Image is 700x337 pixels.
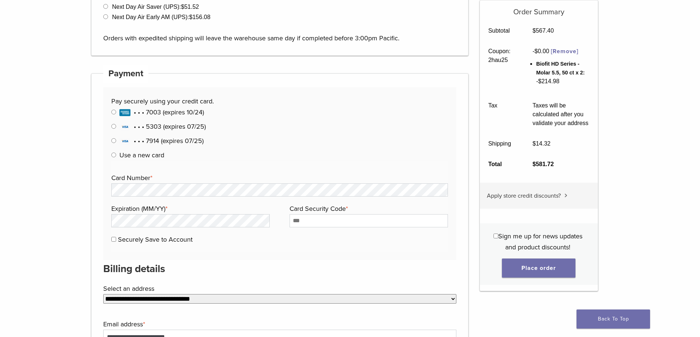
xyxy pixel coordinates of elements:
p: Pay securely using your credit card. [111,96,448,107]
label: Securely Save to Account [118,235,193,243]
span: $ [538,78,542,84]
th: Subtotal [480,21,524,41]
span: $ [532,140,536,147]
input: Sign me up for news updates and product discounts! [493,234,498,238]
label: Next Day Air Saver (UPS): [112,4,199,10]
td: - [524,41,598,95]
a: Remove 2hau25 coupon [551,48,578,55]
span: - 214.98 [536,78,559,84]
label: Select an address [103,283,455,294]
span: • • • 7003 (expires 10/24) [119,108,204,116]
bdi: 51.52 [181,4,199,10]
label: Email address [103,319,455,330]
img: Visa [119,138,130,145]
th: Shipping [480,133,524,154]
h4: Payment [103,65,149,83]
span: Biofit HD Series - Molar 5.5, 50 ct x 2: [536,61,585,76]
fieldset: Payment Info [111,161,448,252]
bdi: 581.72 [532,161,554,167]
span: $ [189,14,193,20]
h3: Billing details [103,260,457,278]
img: caret.svg [564,194,567,197]
label: Card Number [111,172,446,183]
label: Use a new card [119,151,164,159]
span: $ [532,28,536,34]
label: Expiration (MM/YY) [111,203,268,214]
bdi: 156.08 [189,14,211,20]
span: • • • 5303 (expires 07/25) [119,122,206,131]
td: Taxes will be calculated after you validate your address [524,95,598,133]
label: Card Security Code [290,203,446,214]
img: Visa [119,123,130,131]
span: Apply store credit discounts? [487,192,561,199]
button: Place order [502,259,575,278]
a: Back To Top [577,309,650,329]
th: Total [480,154,524,175]
bdi: 567.40 [532,28,554,34]
span: 0.00 [535,48,549,54]
span: • • • 7914 (expires 07/25) [119,137,204,145]
span: $ [181,4,184,10]
h5: Order Summary [480,0,598,17]
img: American Express [119,109,130,116]
span: $ [532,161,536,167]
span: $ [535,48,538,54]
bdi: 14.32 [532,140,550,147]
label: Next Day Air Early AM (UPS): [112,14,211,20]
span: Sign me up for news updates and product discounts! [498,232,582,251]
th: Coupon: 2hau25 [480,41,524,95]
p: Orders with expedited shipping will leave the warehouse same day if completed before 3:00pm Pacific. [103,22,457,44]
th: Tax [480,95,524,133]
